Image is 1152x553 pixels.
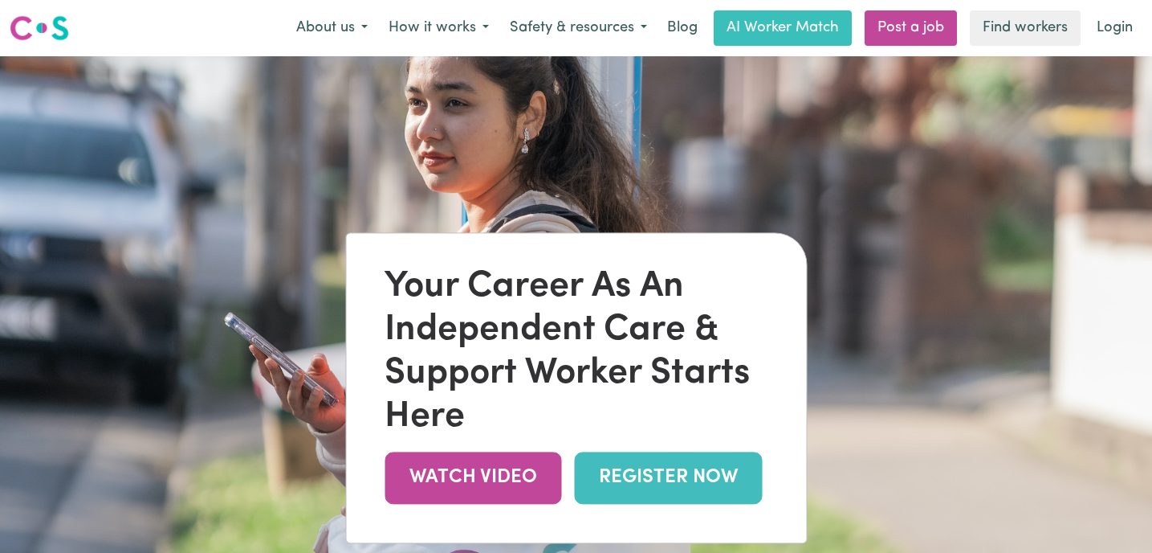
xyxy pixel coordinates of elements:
[385,452,561,504] a: WATCH VIDEO
[10,14,69,43] img: Careseekers logo
[499,11,657,45] button: Safety & resources
[865,10,957,46] a: Post a job
[378,11,499,45] button: How it works
[574,452,762,504] a: REGISTER NOW
[970,10,1081,46] a: Find workers
[657,10,707,46] a: Blog
[714,10,852,46] a: AI Worker Match
[1087,10,1142,46] a: Login
[10,10,69,47] a: Careseekers logo
[385,265,767,439] div: Your Career As An Independent Care & Support Worker Starts Here
[286,11,378,45] button: About us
